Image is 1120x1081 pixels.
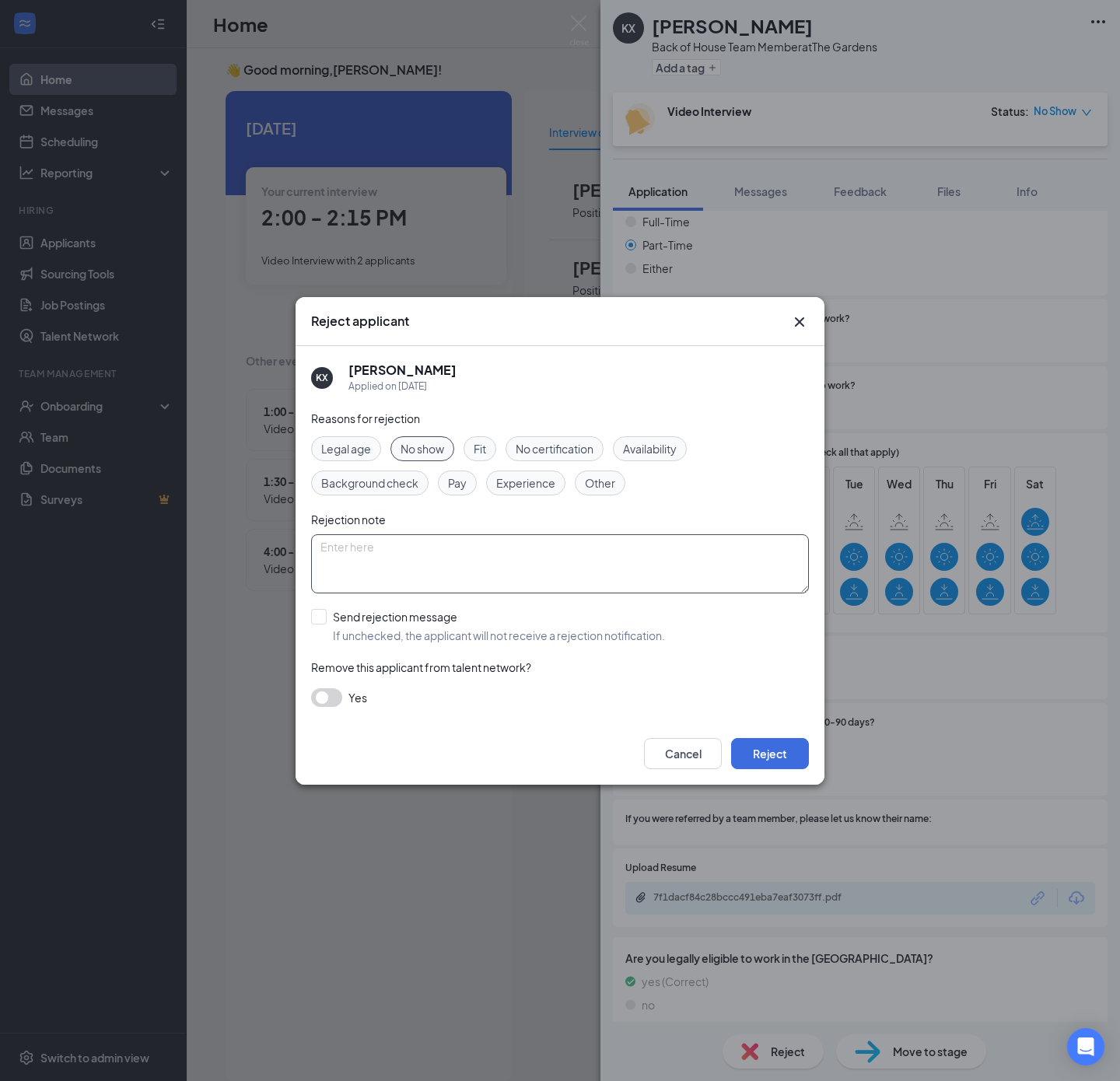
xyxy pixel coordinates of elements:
span: Fit [474,440,486,457]
button: Cancel [644,738,722,769]
span: Experience [496,474,555,492]
span: Remove this applicant from talent network? [311,660,531,674]
span: Pay [448,474,467,492]
span: Rejection note [311,513,386,527]
span: Reasons for rejection [311,411,420,425]
span: No show [401,440,444,457]
span: Other [585,474,615,492]
div: Applied on [DATE] [348,379,457,394]
svg: Cross [790,313,809,331]
div: KX [316,371,328,384]
span: Background check [321,474,418,492]
h5: [PERSON_NAME] [348,362,457,379]
div: Open Intercom Messenger [1067,1028,1104,1065]
button: Close [790,313,809,331]
span: Yes [348,688,367,707]
span: No certification [516,440,593,457]
span: Availability [623,440,677,457]
button: Reject [731,738,809,769]
h3: Reject applicant [311,313,409,330]
span: Legal age [321,440,371,457]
